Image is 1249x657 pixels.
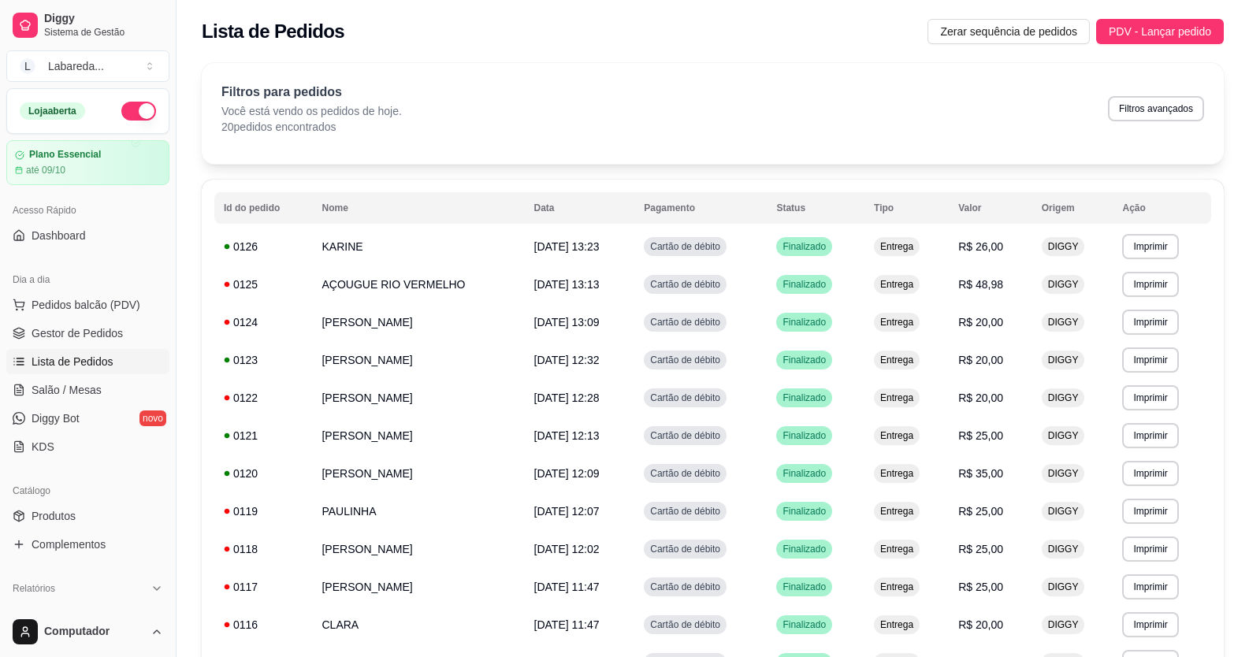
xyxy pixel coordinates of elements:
[779,392,829,404] span: Finalizado
[958,392,1003,404] span: R$ 20,00
[224,239,303,254] div: 0126
[634,192,767,224] th: Pagamento
[647,392,723,404] span: Cartão de débito
[1122,385,1178,410] button: Imprimir
[312,492,524,530] td: PAULINHA
[864,192,949,224] th: Tipo
[44,12,163,26] span: Diggy
[958,581,1003,593] span: R$ 25,00
[877,354,916,366] span: Entrega
[221,83,402,102] p: Filtros para pedidos
[1122,536,1178,562] button: Imprimir
[20,102,85,120] div: Loja aberta
[32,536,106,552] span: Complementos
[877,429,916,442] span: Entrega
[779,581,829,593] span: Finalizado
[647,316,723,328] span: Cartão de débito
[1122,347,1178,373] button: Imprimir
[534,505,600,518] span: [DATE] 12:07
[224,579,303,595] div: 0117
[534,618,600,631] span: [DATE] 11:47
[779,429,829,442] span: Finalizado
[525,192,635,224] th: Data
[534,354,600,366] span: [DATE] 12:32
[940,23,1077,40] span: Zerar sequência de pedidos
[647,581,723,593] span: Cartão de débito
[767,192,864,224] th: Status
[6,434,169,459] a: KDS
[1108,96,1204,121] button: Filtros avançados
[1122,234,1178,259] button: Imprimir
[221,103,402,119] p: Você está vendo os pedidos de hoje.
[13,582,55,595] span: Relatórios
[221,119,402,135] p: 20 pedidos encontrados
[877,316,916,328] span: Entrega
[647,240,723,253] span: Cartão de débito
[6,532,169,557] a: Complementos
[6,223,169,248] a: Dashboard
[1122,272,1178,297] button: Imprimir
[1032,192,1113,224] th: Origem
[6,601,169,626] a: Relatórios de vendas
[877,240,916,253] span: Entrega
[877,392,916,404] span: Entrega
[224,428,303,444] div: 0121
[958,467,1003,480] span: R$ 35,00
[6,406,169,431] a: Diggy Botnovo
[534,278,600,291] span: [DATE] 13:13
[647,543,723,555] span: Cartão de débito
[1122,612,1178,637] button: Imprimir
[534,429,600,442] span: [DATE] 12:13
[6,50,169,82] button: Select a team
[534,581,600,593] span: [DATE] 11:47
[534,240,600,253] span: [DATE] 13:23
[224,503,303,519] div: 0119
[534,543,600,555] span: [DATE] 12:02
[779,240,829,253] span: Finalizado
[312,265,524,303] td: AÇOUGUE RIO VERMELHO
[1122,461,1178,486] button: Imprimir
[121,102,156,121] button: Alterar Status
[647,618,723,631] span: Cartão de débito
[20,58,35,74] span: L
[6,478,169,503] div: Catálogo
[1122,574,1178,599] button: Imprimir
[958,354,1003,366] span: R$ 20,00
[647,429,723,442] span: Cartão de débito
[312,379,524,417] td: [PERSON_NAME]
[958,429,1003,442] span: R$ 25,00
[224,466,303,481] div: 0120
[1045,240,1082,253] span: DIGGY
[224,390,303,406] div: 0122
[32,297,140,313] span: Pedidos balcão (PDV)
[779,618,829,631] span: Finalizado
[1045,467,1082,480] span: DIGGY
[224,541,303,557] div: 0118
[312,228,524,265] td: KARINE
[32,439,54,455] span: KDS
[214,192,312,224] th: Id do pedido
[312,530,524,568] td: [PERSON_NAME]
[312,417,524,455] td: [PERSON_NAME]
[312,303,524,341] td: [PERSON_NAME]
[6,613,169,651] button: Computador
[877,505,916,518] span: Entrega
[6,503,169,529] a: Produtos
[1109,23,1211,40] span: PDV - Lançar pedido
[32,382,102,398] span: Salão / Mesas
[6,198,169,223] div: Acesso Rápido
[312,606,524,644] td: CLARA
[32,410,80,426] span: Diggy Bot
[1045,581,1082,593] span: DIGGY
[1045,278,1082,291] span: DIGGY
[1113,192,1211,224] th: Ação
[877,581,916,593] span: Entrega
[958,278,1003,291] span: R$ 48,98
[312,455,524,492] td: [PERSON_NAME]
[927,19,1090,44] button: Zerar sequência de pedidos
[1045,543,1082,555] span: DIGGY
[32,606,136,622] span: Relatórios de vendas
[534,392,600,404] span: [DATE] 12:28
[6,321,169,346] a: Gestor de Pedidos
[1122,499,1178,524] button: Imprimir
